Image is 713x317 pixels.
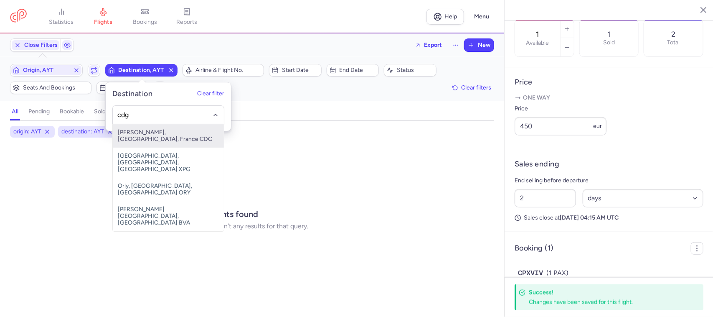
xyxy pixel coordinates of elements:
p: 1 [607,30,610,38]
h4: Booking (1) [515,243,553,253]
a: bookings [124,8,166,26]
div: Changes have been saved for this flight. [529,298,685,306]
button: Clear filter [197,91,224,97]
span: Airline & Flight No. [195,67,261,74]
a: Help [426,9,464,25]
p: Sales close at [515,214,703,222]
div: (1 PAX) [518,268,700,278]
label: Price [515,104,606,114]
h4: pending [28,108,50,115]
span: Clear filters [461,84,491,91]
button: Destination, AYT [105,64,178,77]
button: Days of week [96,82,149,94]
h4: Price [515,77,703,87]
h5: Destination [112,89,152,99]
span: statistics [49,18,74,26]
span: reports [176,18,197,26]
button: Airline & Flight No. [183,64,264,77]
button: Clear filters [449,82,494,94]
span: bookings [133,18,157,26]
h4: all [12,108,18,115]
button: Seats and bookings [10,82,91,94]
span: flights [94,18,112,26]
p: One way [515,94,703,102]
a: CitizenPlane red outlined logo [10,9,27,24]
button: Menu [469,9,494,25]
span: CPXVIV [518,268,543,278]
span: [PERSON_NAME][GEOGRAPHIC_DATA], [GEOGRAPHIC_DATA] BVA [113,201,224,231]
strong: [DATE] 04:15 AM UTC [560,214,619,221]
h4: sold out [94,108,116,115]
span: Help [445,13,457,20]
p: End selling before departure [515,176,703,186]
button: CPXVIV(1 PAX)€245.00[PERSON_NAME] [518,268,700,287]
span: Destination, AYT [118,67,165,74]
span: [PERSON_NAME], [GEOGRAPHIC_DATA], France CDG [113,124,224,148]
input: -searchbox [117,110,219,120]
span: eur [593,123,602,130]
span: Seats and bookings [23,84,89,91]
span: destination: AYT [61,128,104,136]
input: ## [515,189,576,207]
label: Available [526,40,549,46]
p: Sold [603,39,615,46]
a: statistics [41,8,82,26]
button: Export [410,38,447,52]
h4: Success! [529,289,685,297]
button: Origin, AYT [10,64,83,77]
p: Total [667,39,680,46]
span: New [478,42,490,49]
a: flights [82,8,124,26]
span: End date [340,67,376,74]
span: Status [397,67,434,74]
span: Orly, [GEOGRAPHIC_DATA], [GEOGRAPHIC_DATA] ORY [113,178,224,201]
a: reports [166,8,208,26]
button: Close Filters [10,39,61,51]
span: Export [424,42,442,48]
h4: bookable [60,108,84,115]
span: Start date [282,67,319,74]
h4: Sales ending [515,159,559,169]
input: --- [515,117,606,135]
strong: No flights found [196,209,258,219]
span: origin: AYT [13,128,41,136]
span: Origin, AYT [23,67,70,74]
p: 2 [672,30,676,38]
button: Start date [269,64,322,77]
button: End date [327,64,379,77]
button: New [464,39,494,51]
span: [GEOGRAPHIC_DATA], [GEOGRAPHIC_DATA], [GEOGRAPHIC_DATA] XPG [113,148,224,178]
p: There aren't any results for that query. [196,222,308,230]
button: Status [384,64,436,77]
span: Close Filters [24,42,58,49]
